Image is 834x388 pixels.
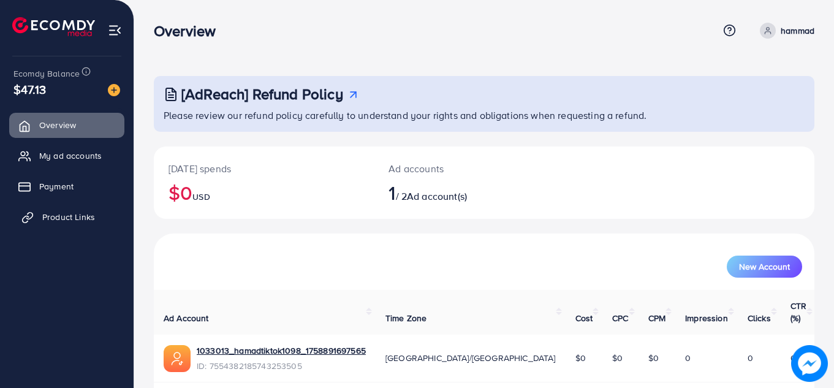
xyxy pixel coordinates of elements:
[13,80,46,98] span: $47.13
[164,108,807,123] p: Please review our refund policy carefully to understand your rights and obligations when requesti...
[9,113,124,137] a: Overview
[192,191,210,203] span: USD
[108,23,122,37] img: menu
[727,256,802,278] button: New Account
[648,312,665,324] span: CPM
[39,119,76,131] span: Overview
[385,352,556,364] span: [GEOGRAPHIC_DATA]/[GEOGRAPHIC_DATA]
[13,67,80,80] span: Ecomdy Balance
[169,161,359,176] p: [DATE] spends
[42,211,95,223] span: Product Links
[39,180,74,192] span: Payment
[685,312,728,324] span: Impression
[9,205,124,229] a: Product Links
[575,352,586,364] span: $0
[612,312,628,324] span: CPC
[389,181,525,204] h2: / 2
[755,23,814,39] a: hammad
[154,22,226,40] h3: Overview
[612,352,623,364] span: $0
[389,178,395,207] span: 1
[575,312,593,324] span: Cost
[748,352,753,364] span: 0
[9,143,124,168] a: My ad accounts
[791,345,828,382] img: image
[169,181,359,204] h2: $0
[181,85,343,103] h3: [AdReach] Refund Policy
[9,174,124,199] a: Payment
[164,312,209,324] span: Ad Account
[197,344,366,357] a: 1033013_hamadtiktok1098_1758891697565
[781,23,814,38] p: hammad
[197,360,366,372] span: ID: 7554382185743253505
[385,312,426,324] span: Time Zone
[648,352,659,364] span: $0
[685,352,691,364] span: 0
[164,345,191,372] img: ic-ads-acc.e4c84228.svg
[108,84,120,96] img: image
[739,262,790,271] span: New Account
[748,312,771,324] span: Clicks
[790,300,806,324] span: CTR (%)
[407,189,467,203] span: Ad account(s)
[389,161,525,176] p: Ad accounts
[12,17,95,36] img: logo
[39,150,102,162] span: My ad accounts
[790,352,796,364] span: 0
